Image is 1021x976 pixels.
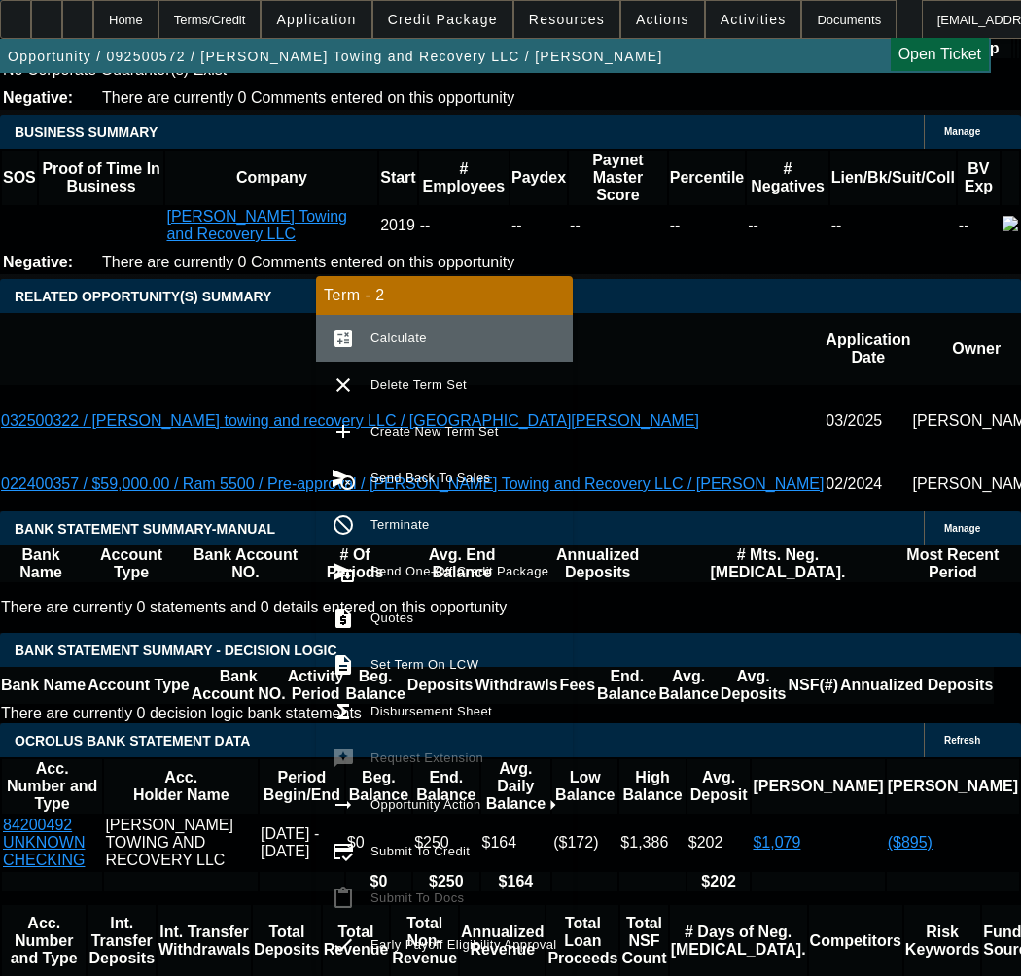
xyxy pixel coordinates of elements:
[721,12,787,27] span: Activities
[687,872,751,891] th: $202
[104,816,258,870] td: [PERSON_NAME] TOWING AND RECOVERY LLC
[15,643,337,658] span: Bank Statement Summary - Decision Logic
[3,254,73,270] b: Negative:
[380,169,415,186] b: Start
[370,937,557,952] span: Early Payoff Eligibility Approval
[8,49,663,64] span: Opportunity / 092500572 / [PERSON_NAME] Towing and Recovery LLC / [PERSON_NAME]
[379,207,416,244] td: 2019
[671,545,885,582] th: # Mts. Neg. [MEDICAL_DATA].
[825,313,911,385] th: Application Date
[687,759,751,814] th: Avg. Deposit
[332,607,355,630] mat-icon: request_quote
[332,840,355,863] mat-icon: credit_score
[887,759,1019,814] th: [PERSON_NAME]
[825,385,911,457] td: 03/2025
[965,160,993,194] b: BV Exp
[657,667,719,704] th: Avg. Balance
[370,331,427,345] span: Calculate
[316,276,573,315] div: Term - 2
[276,12,356,27] span: Application
[15,521,275,537] span: BANK STATEMENT SUMMARY-MANUAL
[39,151,164,205] th: Proof of Time In Business
[552,816,617,870] td: ($172)
[287,667,345,704] th: Activity Period
[370,610,413,625] span: Quotes
[332,327,355,350] mat-icon: calculate
[166,208,347,242] a: [PERSON_NAME] Towing and Recovery LLC
[831,169,955,186] b: Lien/Bk/Suit/Coll
[559,667,596,704] th: Fees
[619,816,685,870] td: $1,386
[15,289,271,304] span: RELATED OPPORTUNITY(S) SUMMARY
[3,817,85,868] a: 84200492 UNKNOWN CHECKING
[636,12,689,27] span: Actions
[592,152,643,203] b: Paynet Master Score
[15,733,250,749] span: OCROLUS BANK STATEMENT DATA
[332,700,355,723] mat-icon: functions
[260,816,344,870] td: [DATE] - [DATE]
[191,667,287,704] th: Bank Account NO.
[87,667,191,704] th: Account Type
[570,217,666,234] div: --
[687,816,751,870] td: $202
[511,169,566,186] b: Paydex
[370,517,430,532] span: Terminate
[332,513,355,537] mat-icon: not_interested
[524,545,671,582] th: Annualized Deposits
[181,545,310,582] th: Bank Account NO.
[3,89,73,106] b: Negative:
[839,667,994,704] th: Annualized Deposits
[958,207,1000,244] td: --
[753,834,800,851] a: $1,079
[944,126,980,137] span: Manage
[370,844,470,858] span: Submit To Credit
[670,169,744,186] b: Percentile
[885,545,1021,582] th: Most Recent Period
[552,759,617,814] th: Low Balance
[15,124,158,140] span: BUSINESS SUMMARY
[787,667,839,704] th: NSF(#)
[370,797,481,812] span: Opportunity Action
[2,151,37,205] th: SOS
[373,1,512,38] button: Credit Package
[420,217,431,233] span: --
[332,933,355,957] mat-icon: check
[670,217,744,234] div: --
[102,254,514,270] span: There are currently 0 Comments entered on this opportunity
[388,12,498,27] span: Credit Package
[104,759,258,814] th: Acc. Holder Name
[619,759,685,814] th: High Balance
[529,12,605,27] span: Resources
[944,735,980,746] span: Refresh
[310,545,400,582] th: # Of Periods
[262,1,370,38] button: Application
[888,834,933,851] a: ($895)
[752,759,884,814] th: [PERSON_NAME]
[332,420,355,443] mat-icon: add
[332,793,355,817] mat-icon: arrow_right_alt
[510,207,567,244] td: --
[944,523,980,534] span: Manage
[621,1,704,38] button: Actions
[82,545,181,582] th: Account Type
[370,424,499,438] span: Create New Term Set
[514,1,619,38] button: Resources
[830,207,956,244] td: --
[825,457,911,511] td: 02/2024
[1,412,699,429] a: 032500322 / [PERSON_NAME] towing and recovery LLC / [GEOGRAPHIC_DATA][PERSON_NAME]
[370,704,492,718] span: Disbursement Sheet
[370,377,467,392] span: Delete Term Set
[1,475,824,492] a: 022400357 / $59,000.00 / Ram 5500 / Pre-approval / [PERSON_NAME] Towing and Recovery LLC / [PERSO...
[102,89,514,106] span: There are currently 0 Comments entered on this opportunity
[2,759,102,814] th: Acc. Number and Type
[596,667,657,704] th: End. Balance
[706,1,801,38] button: Activities
[236,169,307,186] b: Company
[332,653,355,677] mat-icon: description
[720,667,788,704] th: Avg. Deposits
[332,467,355,490] mat-icon: cancel_schedule_send
[370,657,478,672] span: Set Term On LCW
[748,217,827,234] div: --
[751,160,825,194] b: # Negatives
[891,38,989,71] a: Open Ticket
